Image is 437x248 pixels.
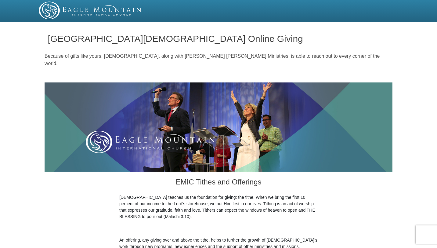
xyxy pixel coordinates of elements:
[48,34,389,44] h1: [GEOGRAPHIC_DATA][DEMOGRAPHIC_DATA] Online Giving
[45,53,392,67] p: Because of gifts like yours, [DEMOGRAPHIC_DATA], along with [PERSON_NAME] [PERSON_NAME] Ministrie...
[39,2,142,19] img: EMIC
[119,172,318,194] h3: EMIC Tithes and Offerings
[119,194,318,220] p: [DEMOGRAPHIC_DATA] teaches us the foundation for giving: the tithe. When we bring the first 10 pe...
